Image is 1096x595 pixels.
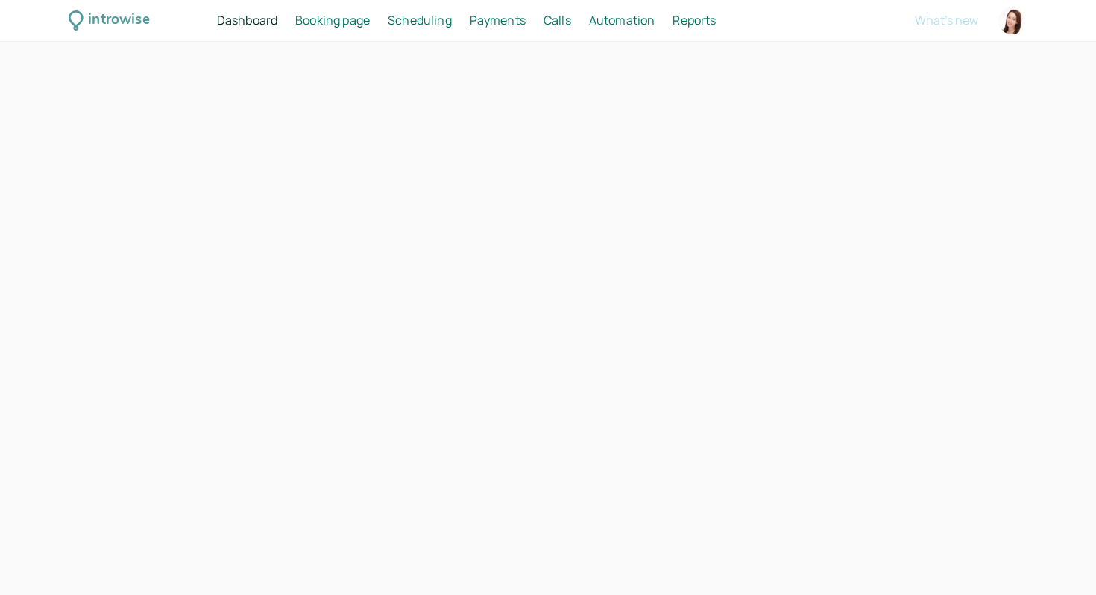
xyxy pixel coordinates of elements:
[915,12,978,28] span: What's new
[673,11,716,31] a: Reports
[915,13,978,27] button: What's new
[1021,523,1096,595] iframe: Chat Widget
[217,12,277,28] span: Dashboard
[217,11,277,31] a: Dashboard
[589,11,655,31] a: Automation
[88,9,149,32] div: introwise
[673,12,716,28] span: Reports
[388,12,452,28] span: Scheduling
[544,12,571,28] span: Calls
[388,11,452,31] a: Scheduling
[69,9,150,32] a: introwise
[996,5,1027,37] a: Account
[544,11,571,31] a: Calls
[295,12,370,28] span: Booking page
[295,11,370,31] a: Booking page
[470,11,526,31] a: Payments
[470,12,526,28] span: Payments
[589,12,655,28] span: Automation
